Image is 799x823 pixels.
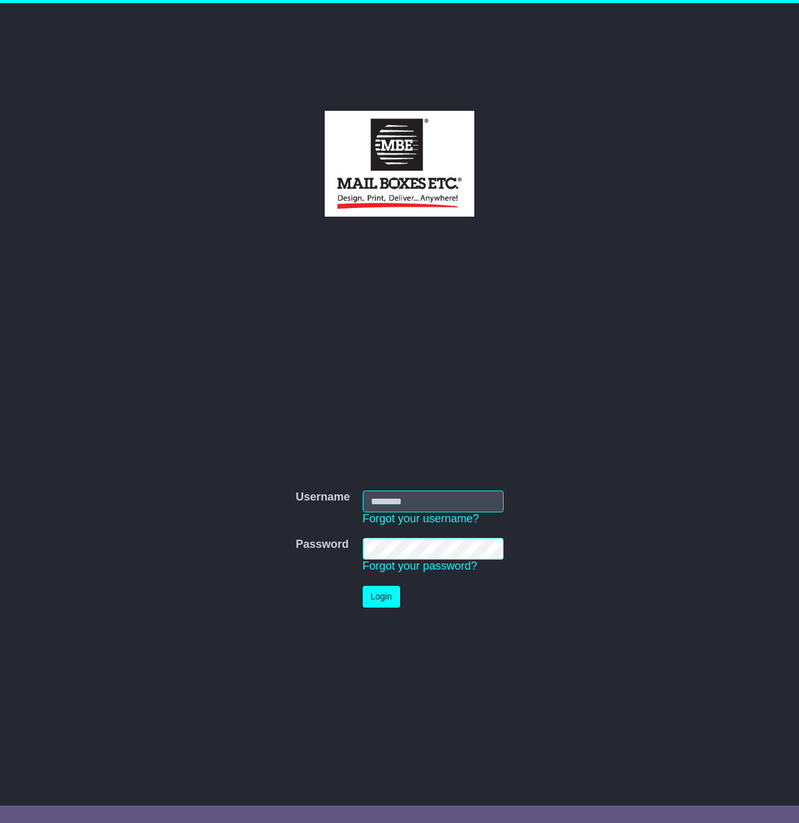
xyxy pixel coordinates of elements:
[363,586,400,608] button: Login
[325,111,474,217] img: Boomprint Pty Ltd
[295,491,350,504] label: Username
[363,560,477,572] a: Forgot your password?
[295,538,348,552] label: Password
[363,512,479,525] a: Forgot your username?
